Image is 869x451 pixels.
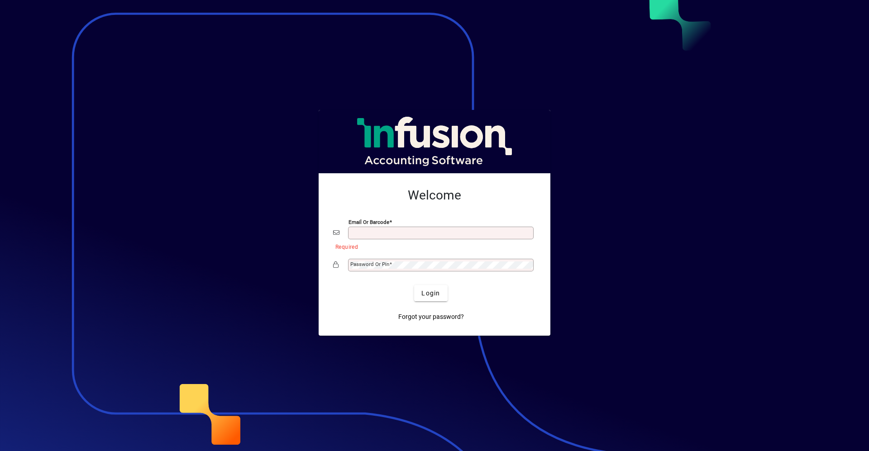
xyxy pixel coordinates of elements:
[421,289,440,298] span: Login
[335,242,529,251] mat-error: Required
[349,219,389,225] mat-label: Email or Barcode
[350,261,389,267] mat-label: Password or Pin
[398,312,464,322] span: Forgot your password?
[414,285,447,301] button: Login
[395,309,468,325] a: Forgot your password?
[333,188,536,203] h2: Welcome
